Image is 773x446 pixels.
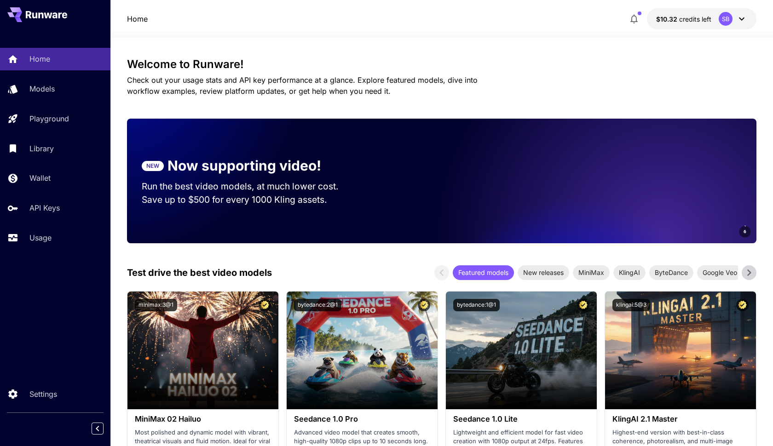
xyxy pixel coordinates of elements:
span: credits left [679,15,711,23]
h3: MiniMax 02 Hailuo [135,415,271,423]
p: API Keys [29,202,60,213]
div: New releases [518,265,569,280]
button: bytedance:2@1 [294,299,341,311]
p: Run the best video models, at much lower cost. [142,180,356,193]
img: alt [446,292,597,409]
button: bytedance:1@1 [453,299,500,311]
p: Home [29,53,50,64]
span: 6 [744,228,746,235]
div: Featured models [453,265,514,280]
button: klingai:5@3 [612,299,650,311]
button: Certified Model – Vetted for best performance and includes a commercial license. [736,299,749,311]
div: Collapse sidebar [98,420,110,437]
span: MiniMax [573,268,610,277]
button: $10.3152SB [647,8,756,29]
span: ByteDance [649,268,693,277]
img: alt [287,292,438,409]
button: minimax:3@1 [135,299,177,311]
p: Wallet [29,172,51,183]
button: Collapse sidebar [92,423,104,435]
p: Settings [29,389,57,400]
div: Google Veo [697,265,743,280]
h3: Seedance 1.0 Pro [294,415,430,423]
div: ByteDance [649,265,693,280]
span: $10.32 [656,15,679,23]
button: Certified Model – Vetted for best performance and includes a commercial license. [577,299,589,311]
p: Library [29,143,54,154]
span: Featured models [453,268,514,277]
img: alt [127,292,278,409]
p: NEW [146,162,159,170]
img: alt [605,292,756,409]
span: Check out your usage stats and API key performance at a glance. Explore featured models, dive int... [127,75,478,96]
nav: breadcrumb [127,13,148,24]
div: KlingAI [613,265,646,280]
p: Usage [29,232,52,243]
div: SB [719,12,733,26]
span: New releases [518,268,569,277]
p: Test drive the best video models [127,266,272,280]
h3: KlingAI 2.1 Master [612,415,749,423]
p: Playground [29,113,69,124]
p: Now supporting video! [167,155,321,176]
span: Google Veo [697,268,743,277]
button: Certified Model – Vetted for best performance and includes a commercial license. [259,299,271,311]
p: Save up to $500 for every 1000 Kling assets. [142,193,356,206]
span: KlingAI [613,268,646,277]
button: Certified Model – Vetted for best performance and includes a commercial license. [418,299,430,311]
div: MiniMax [573,265,610,280]
h3: Seedance 1.0 Lite [453,415,589,423]
p: Models [29,83,55,94]
a: Home [127,13,148,24]
div: $10.3152 [656,14,711,24]
h3: Welcome to Runware! [127,58,756,71]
